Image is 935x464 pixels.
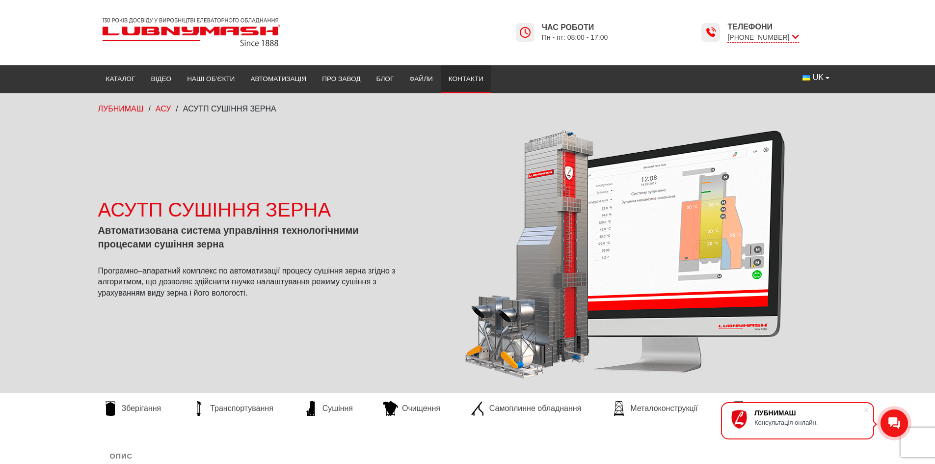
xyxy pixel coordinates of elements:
[98,223,398,251] div: Автоматизована система управління технологічними процесами сушіння зерна
[98,401,166,416] a: Зберігання
[727,22,799,32] span: Телефони
[232,277,310,286] span: гнучке налаштування
[542,22,608,33] span: Час роботи
[322,403,353,414] span: Сушіння
[705,27,717,38] img: Lubnymash time icon
[723,401,837,416] a: Допоміжне обладнання
[542,33,608,42] span: Пн - пт: 08:00 - 17:00
[98,196,398,223] div: АСУТП СУШІННЯ ЗЕРНА
[342,277,371,286] span: сушіння
[378,401,445,416] a: Очищення
[212,289,245,297] span: вологості
[138,267,142,275] span: –
[187,401,278,416] a: Транспортування
[179,68,242,90] a: Наші об’єкти
[176,105,178,113] span: /
[312,277,339,286] span: режиму
[141,277,143,286] span: ,
[190,289,192,297] span: і
[795,68,837,87] button: UK
[194,277,229,286] span: здійснити
[148,105,150,113] span: /
[98,14,285,51] img: Lubnymash
[299,401,358,416] a: Сушіння
[314,267,343,275] span: сушіння
[519,27,531,38] img: Lubnymash time icon
[230,267,280,275] span: автоматизації
[183,105,276,113] span: АСУТП СУШІННЯ ЗЕРНА
[147,289,164,297] span: виду
[441,68,491,90] a: Контакти
[345,267,366,275] span: зерна
[242,68,314,90] a: Автоматизація
[630,403,697,414] span: Металоконструкції
[146,277,192,286] span: що дозволяє
[98,105,144,113] a: ЛУБНИМАШ
[314,68,368,90] a: Про завод
[194,289,210,297] span: його
[754,409,863,417] div: ЛУБНИМАШ
[98,289,145,297] span: урахуванням
[373,277,376,286] span: з
[401,68,441,90] a: Файли
[166,289,187,297] span: зерна
[813,72,824,83] span: UK
[98,267,138,275] span: Програмно
[143,68,180,90] a: Відео
[219,267,228,275] span: по
[802,75,810,81] img: Українська
[489,403,581,414] span: Самоплинне обладнання
[466,401,586,416] a: Самоплинне обладнання
[607,401,702,416] a: Металоконструкції
[156,105,171,113] a: АСУ
[727,32,799,43] span: [PHONE_NUMBER]
[754,419,863,426] div: Консультація онлайн.
[402,403,440,414] span: Очищення
[122,403,161,414] span: Зберігання
[210,403,273,414] span: Транспортування
[368,68,401,90] a: Блог
[142,267,181,275] span: апаратний
[245,289,247,297] span: .
[183,267,216,275] span: комплекс
[98,68,143,90] a: Каталог
[282,267,312,275] span: процесу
